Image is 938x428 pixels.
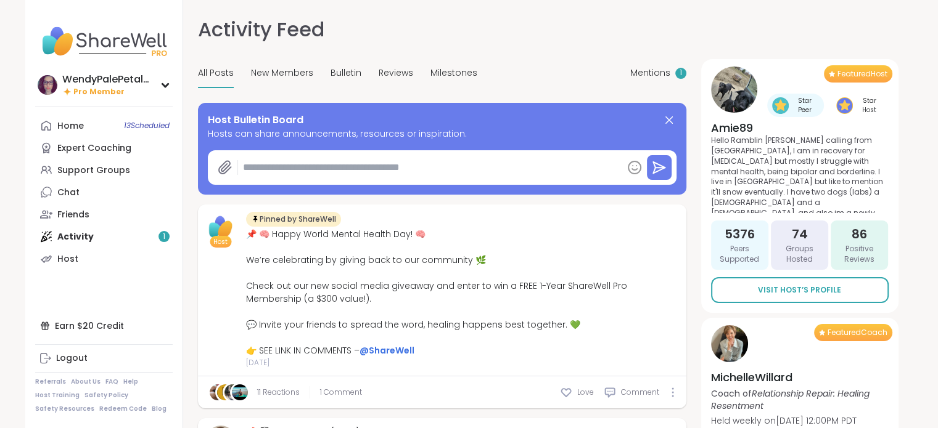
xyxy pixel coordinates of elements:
[711,67,757,113] img: Amie89
[836,244,883,265] span: Positive Reviews
[71,378,101,386] a: About Us
[791,96,819,115] span: Star Peer
[711,387,870,412] i: Relationship Repair: Healing Resentment
[124,121,170,131] span: 13 Scheduled
[680,68,682,78] span: 1
[711,369,889,385] h4: MichelleWillard
[35,248,173,270] a: Host
[208,127,677,140] span: Hosts can share announcements, resources or inspiration.
[73,87,125,97] span: Pro Member
[35,203,173,225] a: Friends
[35,181,173,203] a: Chat
[251,67,313,79] span: New Members
[711,325,748,362] img: MichelleWillard
[360,344,414,357] a: @ShareWell
[208,113,303,127] span: Host Bulletin Board
[57,187,80,199] div: Chat
[57,253,78,265] div: Host
[320,387,362,398] span: 1 Comment
[57,120,84,132] div: Home
[123,378,138,386] a: Help
[232,384,248,400] img: Renae22
[791,225,807,243] span: 74
[198,67,234,79] span: All Posts
[828,328,887,337] span: Featured Coach
[56,352,88,365] div: Logout
[711,277,889,303] a: Visit Host’s Profile
[630,67,670,79] span: Mentions
[57,142,131,155] div: Expert Coaching
[711,120,889,135] h4: Amie89
[246,212,341,227] div: Pinned by ShareWell
[35,137,173,159] a: Expert Coaching
[772,97,789,114] img: Star Peer
[758,285,841,296] span: Visit Host’s Profile
[224,384,241,400] img: anchor
[57,209,89,221] div: Friends
[62,73,155,86] div: WendyPalePetalBloom
[213,237,228,246] span: Host
[35,378,66,386] a: Referrals
[379,67,413,79] span: Reviews
[246,357,679,368] span: [DATE]
[711,414,889,427] p: Held weekly on [DATE] 12:00PM PDT
[852,225,867,243] span: 86
[711,135,889,213] p: Hello Ramblin [PERSON_NAME] calling from [GEOGRAPHIC_DATA], I am in recovery for [MEDICAL_DATA] b...
[331,67,361,79] span: Bulletin
[84,391,128,400] a: Safety Policy
[837,69,887,79] span: Featured Host
[257,387,300,398] a: 11 Reactions
[776,244,823,265] span: Groups Hosted
[711,387,889,412] p: Coach of
[210,384,226,400] img: itscathyko
[836,97,853,114] img: Star Host
[577,387,594,398] span: Love
[99,405,147,413] a: Redeem Code
[35,159,173,181] a: Support Groups
[35,315,173,337] div: Earn $20 Credit
[621,387,659,398] span: Comment
[725,225,755,243] span: 5376
[57,164,130,177] div: Support Groups
[35,405,94,413] a: Safety Resources
[35,20,173,63] img: ShareWell Nav Logo
[198,15,324,44] h1: Activity Feed
[855,96,884,115] span: Star Host
[35,347,173,369] a: Logout
[430,67,477,79] span: Milestones
[205,212,236,243] img: ShareWell
[221,384,229,400] span: D
[105,378,118,386] a: FAQ
[246,228,679,357] div: 📌 🧠 Happy World Mental Health Day! 🧠 We’re celebrating by giving back to our community 🌿 Check ou...
[716,244,763,265] span: Peers Supported
[35,115,173,137] a: Home13Scheduled
[152,405,167,413] a: Blog
[35,391,80,400] a: Host Training
[38,75,57,95] img: WendyPalePetalBloom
